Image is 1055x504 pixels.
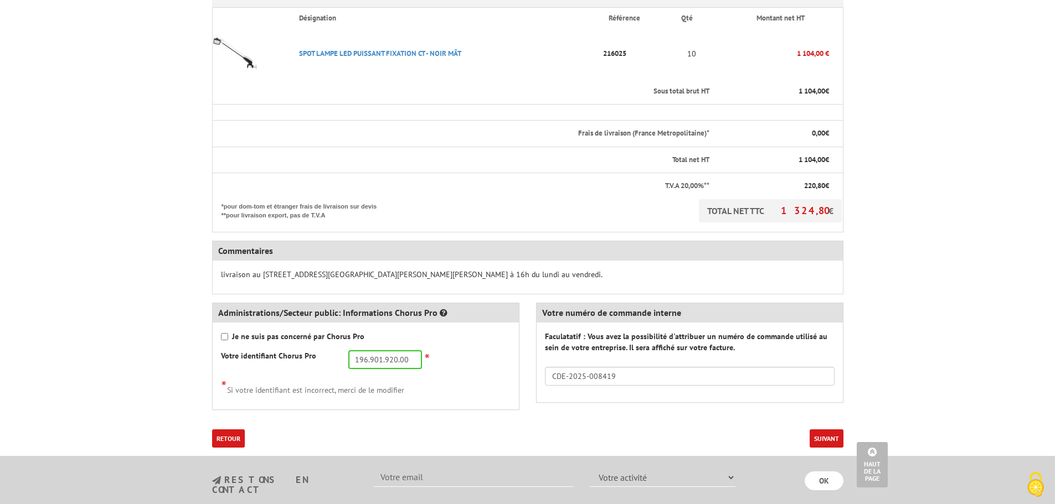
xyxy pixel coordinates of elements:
[212,476,221,485] img: newsletter.jpg
[290,8,600,29] th: Désignation
[213,303,519,323] div: Administrations/Secteur public: Informations Chorus Pro
[600,44,672,63] p: 216025
[600,8,672,29] th: Référence
[719,13,842,24] p: Montant net HT
[1016,466,1055,504] button: Cookies (fenêtre modale)
[374,468,573,487] input: Votre email
[719,86,829,97] p: €
[812,128,825,138] span: 0,00
[212,121,711,147] th: Frais de livraison (France Metropolitaine)*
[699,199,842,222] p: TOTAL NET TTC €
[781,204,828,217] span: 1 324,80
[545,367,835,386] input: Numéro de commande interne
[804,181,825,190] span: 220,80
[810,429,843,448] button: Suivant
[212,79,711,105] th: Sous total brut HT
[719,181,829,191] p: €
[799,86,825,96] span: 1 104,00
[221,333,228,340] input: Je ne suis pas concerné par Chorus Pro
[222,199,388,220] p: *pour dom-tom et étranger frais de livraison sur devis **pour livraison export, pas de T.V.A
[857,442,888,487] a: Haut de la page
[232,331,364,341] strong: Je ne suis pas concerné par Chorus Pro
[672,8,710,29] th: Qté
[719,128,829,139] p: €
[719,155,829,165] p: €
[222,181,709,191] p: T.V.A 20,00%**
[212,475,358,495] h3: restons en contact
[805,471,843,490] input: OK
[672,29,710,79] td: 10
[537,303,843,323] div: Votre numéro de commande interne
[711,44,829,63] p: 1 104,00 €
[545,331,835,353] label: Faculatatif : Vous avez la possibilité d'attribuer un numéro de commande utilisé au sein de votre...
[213,32,257,76] img: SPOT LAMPE LED PUISSANT FIXATION CT - NOIR MâT
[212,147,711,173] th: Total net HT
[221,350,316,361] label: Votre identifiant Chorus Pro
[299,49,461,58] a: SPOT LAMPE LED PUISSANT FIXATION CT - NOIR MâT
[221,269,835,280] p: livraison au [STREET_ADDRESS][GEOGRAPHIC_DATA][PERSON_NAME][PERSON_NAME] à 16h du lundi au vendredi.
[1022,471,1049,498] img: Cookies (fenêtre modale)
[799,155,825,164] span: 1 104,00
[212,429,245,448] a: Retour
[221,377,511,396] div: Si votre identifiant est incorrect, merci de le modifier
[213,241,843,261] div: Commentaires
